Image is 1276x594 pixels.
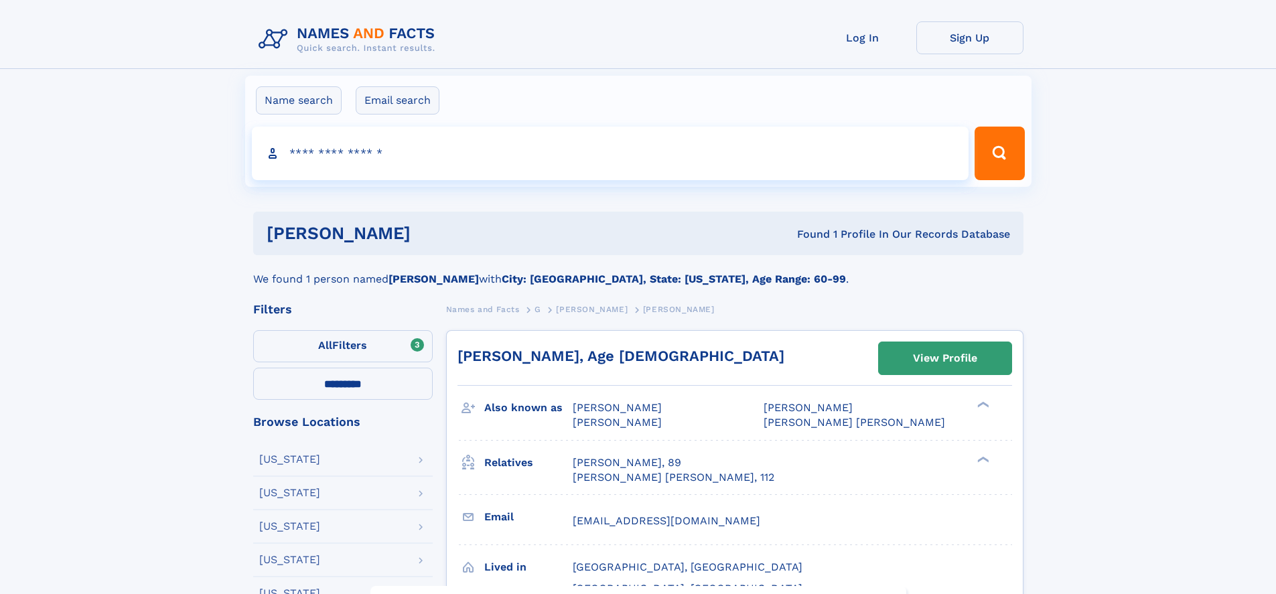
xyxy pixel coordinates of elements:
[259,454,320,465] div: [US_STATE]
[446,301,520,317] a: Names and Facts
[809,21,916,54] a: Log In
[502,273,846,285] b: City: [GEOGRAPHIC_DATA], State: [US_STATE], Age Range: 60-99
[879,342,1011,374] a: View Profile
[573,455,681,470] a: [PERSON_NAME], 89
[267,225,604,242] h1: [PERSON_NAME]
[535,305,541,314] span: G
[259,488,320,498] div: [US_STATE]
[764,401,853,414] span: [PERSON_NAME]
[974,455,990,463] div: ❯
[484,396,573,419] h3: Also known as
[556,301,628,317] a: [PERSON_NAME]
[974,400,990,409] div: ❯
[259,554,320,565] div: [US_STATE]
[604,227,1010,242] div: Found 1 Profile In Our Records Database
[573,470,774,485] a: [PERSON_NAME] [PERSON_NAME], 112
[457,348,784,364] a: [PERSON_NAME], Age [DEMOGRAPHIC_DATA]
[535,301,541,317] a: G
[253,416,433,428] div: Browse Locations
[573,401,662,414] span: [PERSON_NAME]
[484,451,573,474] h3: Relatives
[573,514,760,527] span: [EMAIL_ADDRESS][DOMAIN_NAME]
[556,305,628,314] span: [PERSON_NAME]
[253,330,433,362] label: Filters
[256,86,342,115] label: Name search
[573,561,802,573] span: [GEOGRAPHIC_DATA], [GEOGRAPHIC_DATA]
[253,255,1023,287] div: We found 1 person named with .
[252,127,969,180] input: search input
[484,506,573,528] h3: Email
[916,21,1023,54] a: Sign Up
[356,86,439,115] label: Email search
[573,416,662,429] span: [PERSON_NAME]
[975,127,1024,180] button: Search Button
[318,339,332,352] span: All
[388,273,479,285] b: [PERSON_NAME]
[643,305,715,314] span: [PERSON_NAME]
[253,303,433,315] div: Filters
[913,343,977,374] div: View Profile
[764,416,945,429] span: [PERSON_NAME] [PERSON_NAME]
[253,21,446,58] img: Logo Names and Facts
[259,521,320,532] div: [US_STATE]
[484,556,573,579] h3: Lived in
